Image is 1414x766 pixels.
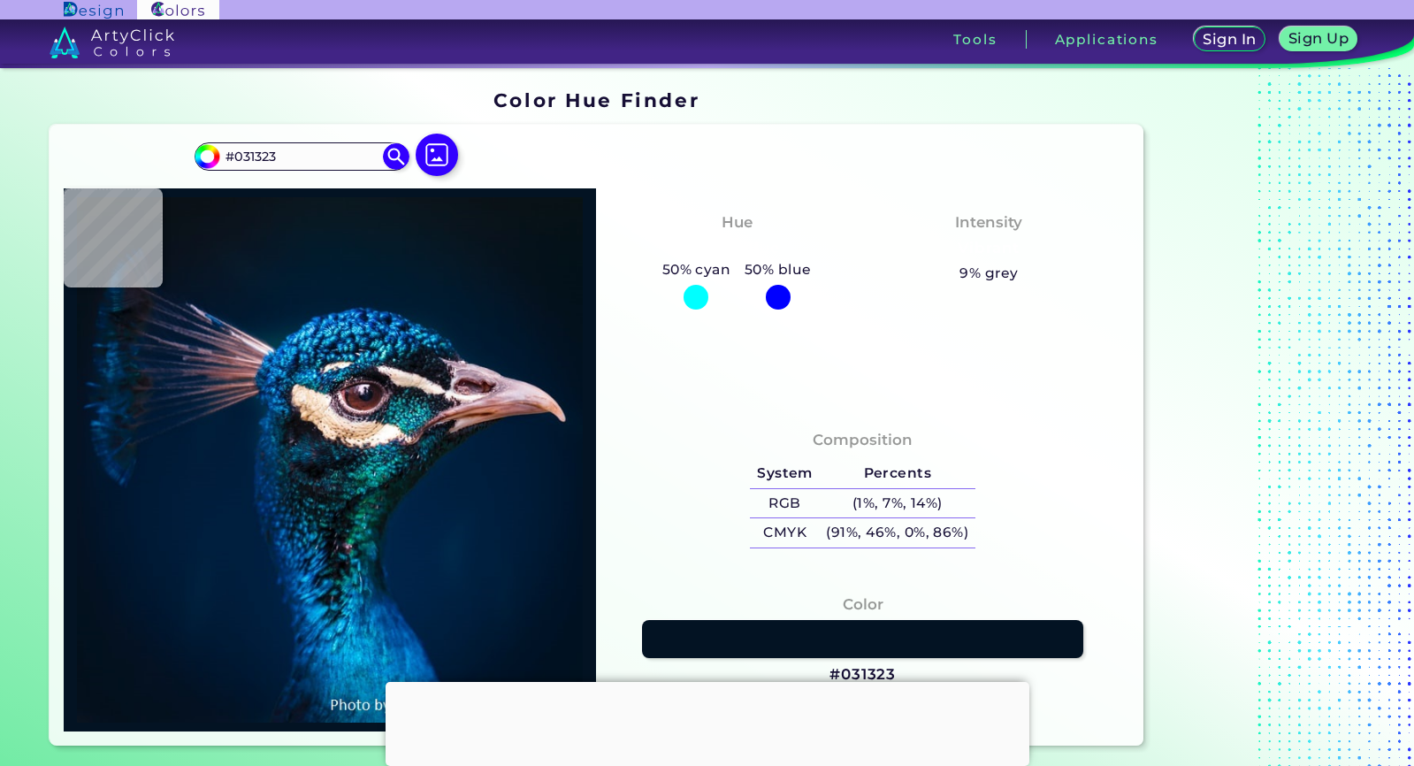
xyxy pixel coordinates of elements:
h4: Color [843,592,883,617]
h5: (91%, 46%, 0%, 86%) [820,518,975,548]
h5: RGB [750,489,819,518]
h5: Percents [820,459,975,488]
h5: System [750,459,819,488]
input: type color.. [219,144,384,168]
h5: 9% grey [959,262,1018,285]
h4: Composition [813,427,913,453]
h3: Cyan-Blue [686,238,786,259]
h5: Sign In [1205,33,1253,46]
h5: CMYK [750,518,819,548]
a: Sign Up [1284,28,1354,50]
h5: 50% blue [738,258,818,281]
h4: Intensity [955,210,1022,235]
h3: #031323 [829,664,896,686]
iframe: Advertisement [386,682,1029,762]
h3: Tools [953,33,997,46]
img: icon search [383,143,409,170]
h3: Vibrant [951,238,1028,259]
h5: (1%, 7%, 14%) [820,489,975,518]
img: icon picture [416,134,458,176]
h1: Color Hue Finder [493,87,699,113]
img: ArtyClick Design logo [64,2,123,19]
img: img_pavlin.jpg [73,197,588,723]
img: logo_artyclick_colors_white.svg [50,27,174,58]
h5: Sign Up [1291,32,1346,45]
iframe: Advertisement [1150,83,1372,753]
h5: 50% cyan [655,258,738,281]
h4: Hue [722,210,753,235]
h3: Applications [1055,33,1158,46]
a: Sign In [1197,28,1263,50]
